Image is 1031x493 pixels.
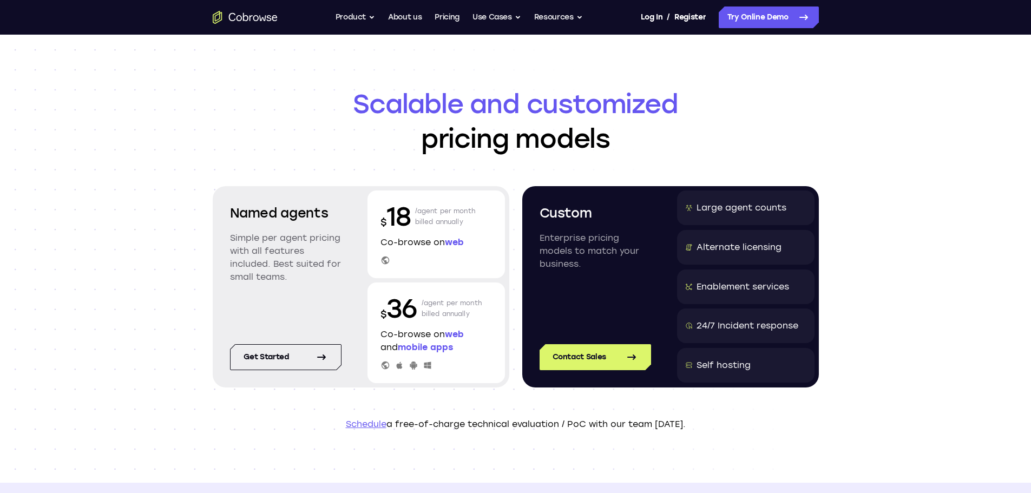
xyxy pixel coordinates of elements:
[674,6,706,28] a: Register
[230,203,342,223] h2: Named agents
[380,328,492,354] p: Co-browse on and
[540,203,651,223] h2: Custom
[667,11,670,24] span: /
[540,232,651,271] p: Enterprise pricing models to match your business.
[213,87,819,156] h1: pricing models
[422,291,482,326] p: /agent per month billed annually
[380,236,492,249] p: Co-browse on
[230,232,342,284] p: Simple per agent pricing with all features included. Best suited for small teams.
[336,6,376,28] button: Product
[641,6,662,28] a: Log In
[697,359,751,372] div: Self hosting
[213,418,819,431] p: a free-of-charge technical evaluation / PoC with our team [DATE].
[380,291,417,326] p: 36
[230,344,342,370] a: Get started
[380,308,387,320] span: $
[697,319,798,332] div: 24/7 Incident response
[415,199,476,234] p: /agent per month billed annually
[398,342,453,352] span: mobile apps
[472,6,521,28] button: Use Cases
[540,344,651,370] a: Contact Sales
[534,6,583,28] button: Resources
[697,280,789,293] div: Enablement services
[697,201,786,214] div: Large agent counts
[213,11,278,24] a: Go to the home page
[380,216,387,228] span: $
[445,237,464,247] span: web
[388,6,422,28] a: About us
[719,6,819,28] a: Try Online Demo
[213,87,819,121] span: Scalable and customized
[380,199,411,234] p: 18
[435,6,459,28] a: Pricing
[445,329,464,339] span: web
[697,241,782,254] div: Alternate licensing
[346,419,386,429] a: Schedule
